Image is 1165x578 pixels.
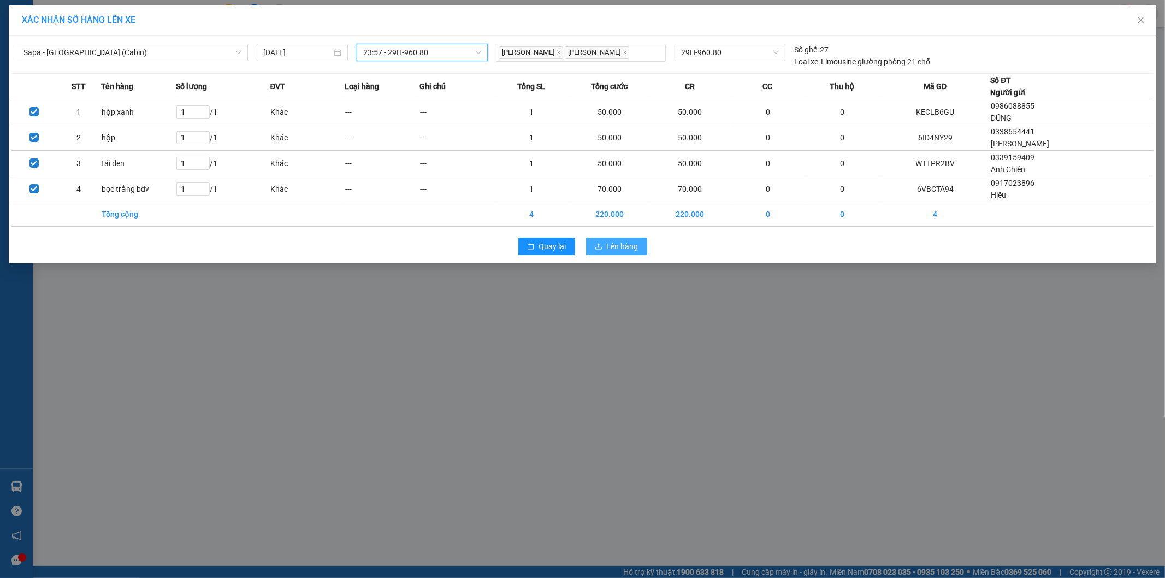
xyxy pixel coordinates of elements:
td: Khác [270,151,345,176]
td: --- [345,176,419,202]
td: 6ID4NY29 [880,125,991,151]
td: 0 [730,176,805,202]
span: close [622,50,628,55]
span: 29H-960.80 [681,44,778,61]
td: --- [345,99,419,125]
td: 50.000 [650,151,731,176]
span: upload [595,243,602,251]
td: 50.000 [569,99,650,125]
span: DŨNG [991,114,1012,122]
td: --- [345,151,419,176]
td: 70.000 [569,176,650,202]
td: 0 [805,176,880,202]
td: --- [419,176,494,202]
span: Tổng cước [591,80,628,92]
td: 0 [730,125,805,151]
span: 0339159409 [991,153,1035,162]
td: tải đen [101,151,176,176]
button: Close [1126,5,1156,36]
td: 50.000 [569,151,650,176]
td: 4 [880,202,991,227]
span: Số ghế: [794,44,819,56]
td: 2 [56,125,101,151]
td: Khác [270,125,345,151]
td: 220.000 [650,202,731,227]
span: Tên hàng [101,80,133,92]
td: 0 [730,202,805,227]
span: Mã GD [924,80,947,92]
td: hộp [101,125,176,151]
td: 50.000 [650,99,731,125]
td: 0 [805,125,880,151]
span: close [556,50,561,55]
span: 23:57 - 29H-960.80 [363,44,481,61]
span: ĐVT [270,80,285,92]
td: KECLB6GU [880,99,991,125]
span: Thu hộ [830,80,855,92]
span: Anh Chiến [991,165,1026,174]
td: 220.000 [569,202,650,227]
td: WTTPR2BV [880,151,991,176]
td: Tổng cộng [101,202,176,227]
span: STT [72,80,86,92]
span: Hiếu [991,191,1007,199]
td: 0 [730,151,805,176]
td: 1 [494,99,569,125]
span: 0917023896 [991,179,1035,187]
span: Lên hàng [607,240,638,252]
td: --- [419,99,494,125]
input: 14/08/2025 [263,46,332,58]
div: 27 [794,44,829,56]
td: 0 [805,202,880,227]
td: 1 [494,176,569,202]
span: close [1137,16,1145,25]
td: 50.000 [650,125,731,151]
td: 4 [56,176,101,202]
td: hộp xanh [101,99,176,125]
td: 6VBCTA94 [880,176,991,202]
span: Tổng SL [517,80,545,92]
div: Số ĐT Người gửi [991,74,1026,98]
td: 70.000 [650,176,731,202]
td: 3 [56,151,101,176]
span: XÁC NHẬN SỐ HÀNG LÊN XE [22,15,135,25]
span: CC [762,80,772,92]
td: 1 [494,151,569,176]
span: Sapa - Hà Nội (Cabin) [23,44,241,61]
td: --- [345,125,419,151]
span: [PERSON_NAME] [499,46,563,59]
span: Loại hàng [345,80,379,92]
td: 50.000 [569,125,650,151]
span: [PERSON_NAME] [991,139,1050,148]
td: / 1 [176,151,270,176]
span: [PERSON_NAME] [565,46,629,59]
span: Loại xe: [794,56,820,68]
td: 0 [805,151,880,176]
td: --- [419,151,494,176]
td: / 1 [176,125,270,151]
button: uploadLên hàng [586,238,647,255]
span: CR [685,80,695,92]
td: / 1 [176,176,270,202]
span: Quay lại [539,240,566,252]
span: Ghi chú [419,80,446,92]
span: 0986088855 [991,102,1035,110]
td: / 1 [176,99,270,125]
td: bọc trắng bdv [101,176,176,202]
td: Khác [270,99,345,125]
span: Số lượng [176,80,207,92]
td: 4 [494,202,569,227]
td: --- [419,125,494,151]
td: 1 [56,99,101,125]
div: Limousine giường phòng 21 chỗ [794,56,931,68]
button: rollbackQuay lại [518,238,575,255]
span: 0338654441 [991,127,1035,136]
span: rollback [527,243,535,251]
td: 0 [805,99,880,125]
td: Khác [270,176,345,202]
td: 1 [494,125,569,151]
td: 0 [730,99,805,125]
